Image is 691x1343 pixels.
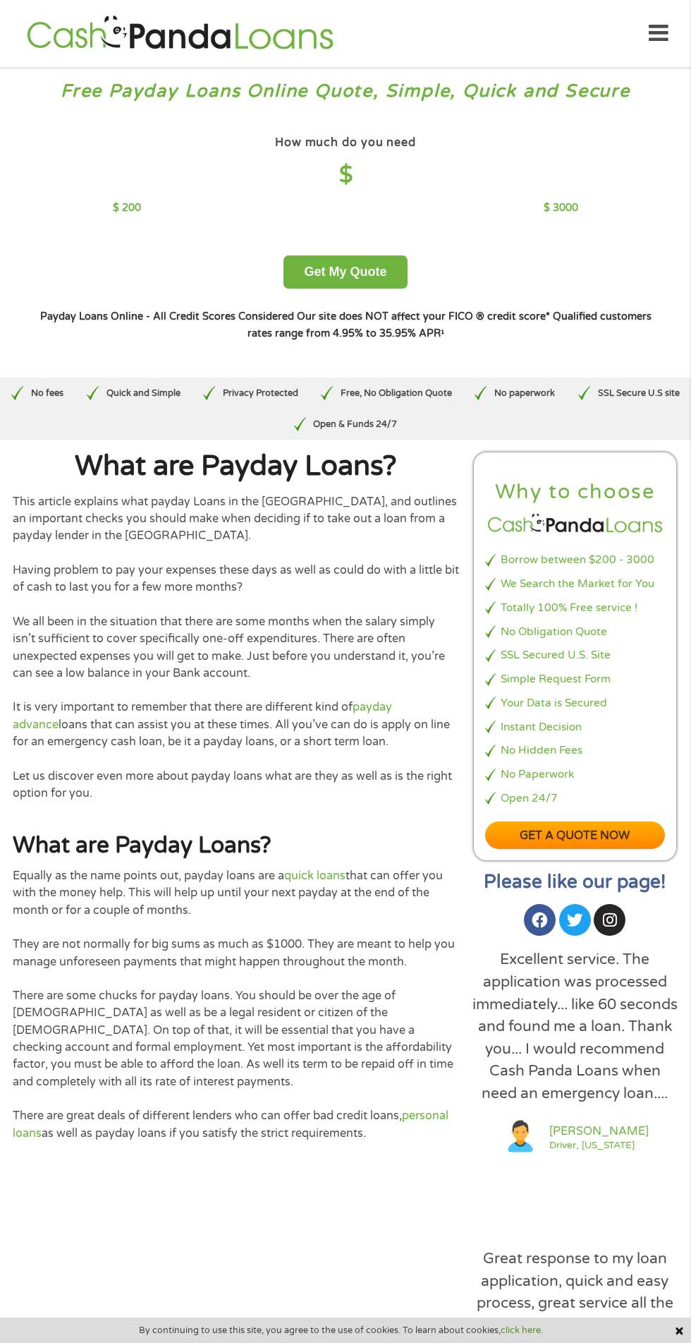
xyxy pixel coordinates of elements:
p: There are great deals of different lenders who can offer bad credit loans, as well as payday loan... [13,1107,459,1142]
li: Instant Decision [485,719,665,735]
a: quick loans [284,869,345,883]
li: Simple Request Form [485,671,665,687]
h2: Please like our page!​ [472,873,678,891]
p: $ 200 [113,200,141,216]
strong: Our site does NOT affect your FICO ® credit score* [297,311,550,323]
p: No fees [31,387,63,400]
h4: $ [113,161,577,190]
p: Equally as the name points out, payday loans are a that can offer you with the money help. This w... [13,867,459,919]
a: personal loans [13,1109,448,1140]
a: Get a quote now [485,821,665,849]
div: Excellent service. The application was processed immediately... like 60 seconds and found me a lo... [472,948,678,1104]
h4: How much do you need [275,135,416,150]
li: SSL Secured U.S. Site [485,647,665,663]
a: click here. [501,1325,543,1336]
span: By continuing to use this site, you agree to the use of cookies. To learn about cookies, [139,1325,543,1335]
li: Your Data is Secured [485,695,665,711]
a: Driver, [US_STATE] [549,1140,649,1150]
h2: What are Payday Loans? [13,831,459,860]
p: Free, No Obligation Quote [341,387,452,400]
h1: What are Payday Loans? [13,452,459,481]
h2: Why to choose [485,479,665,505]
strong: Payday Loans Online - All Credit Scores Considered [40,311,294,323]
li: Open 24/7 [485,790,665,807]
p: Let us discover even more about payday loans what are they as well as is the right option for you. [13,768,459,802]
li: We Search the Market for You [485,576,665,592]
p: We all been in the situation that there are some months when the salary simply isn’t sufficient t... [13,613,459,682]
div: Great response to my loan application, quick and easy process, great service all the way. [472,1248,678,1337]
li: No Paperwork [485,766,665,783]
li: Borrow between $200 - 3000 [485,552,665,568]
img: Payday loans now [472,1171,678,1235]
p: It is very important to remember that there are different kind of loans that can assist you at th... [13,699,459,750]
p: They are not normally for big sums as much as $1000. They are meant to help you manage unforeseen... [13,936,459,970]
a: [PERSON_NAME] [549,1123,649,1140]
p: SSL Secure U.S site [598,387,680,400]
p: There are some chucks for payday loans. You should be over the age of [DEMOGRAPHIC_DATA] as well ... [13,987,459,1090]
p: This article explains what payday Loans in the [GEOGRAPHIC_DATA], and outlines an important check... [13,493,459,545]
h3: Free Payday Loans Online Quote, Simple, Quick and Secure [13,80,678,103]
button: Get My Quote [283,255,407,289]
p: Privacy Protected [223,387,298,400]
a: payday advance [13,700,392,731]
p: Having problem to pay your expenses these days as well as could do with a little bit of cash to l... [13,562,459,596]
img: GetLoanNow Logo [23,13,337,54]
li: No Obligation Quote [485,624,665,640]
li: No Hidden Fees [485,742,665,759]
p: Open & Funds 24/7 [313,418,397,431]
li: Totally 100% Free service ! [485,600,665,616]
p: $ 3000 [544,200,578,216]
p: Quick and Simple [106,387,181,400]
p: No paperwork [494,387,555,400]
